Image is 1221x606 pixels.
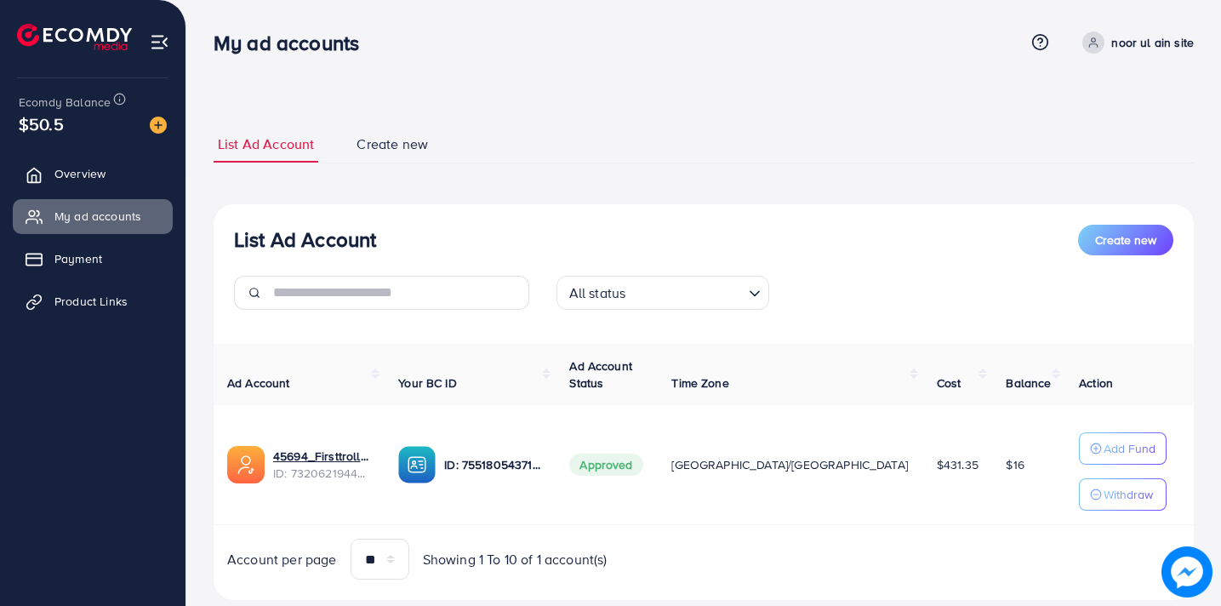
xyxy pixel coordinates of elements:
span: Overview [54,165,106,182]
span: Product Links [54,293,128,310]
span: Time Zone [671,374,728,392]
a: Product Links [13,284,173,318]
img: image [1161,546,1212,597]
span: $50.5 [19,111,64,136]
span: [GEOGRAPHIC_DATA]/[GEOGRAPHIC_DATA] [671,456,908,473]
img: ic-ba-acc.ded83a64.svg [398,446,436,483]
p: ID: 7551805437130473490 [444,454,542,475]
span: Create new [357,134,428,154]
img: ic-ads-acc.e4c84228.svg [227,446,265,483]
span: Showing 1 To 10 of 1 account(s) [423,550,608,569]
img: menu [150,32,169,52]
span: $16 [1006,456,1024,473]
button: Add Fund [1079,432,1167,465]
span: Account per page [227,550,337,569]
span: Action [1079,374,1113,392]
span: Create new [1095,232,1156,249]
span: Ad Account Status [569,357,632,392]
span: Approved [569,454,642,476]
button: Create new [1078,225,1173,255]
span: My ad accounts [54,208,141,225]
h3: List Ad Account [234,227,376,252]
span: Your BC ID [398,374,457,392]
input: Search for option [630,277,741,306]
span: Balance [1006,374,1051,392]
a: My ad accounts [13,199,173,233]
p: Add Fund [1104,438,1155,459]
a: Payment [13,242,173,276]
span: $431.35 [937,456,979,473]
p: Withdraw [1104,484,1153,505]
span: Cost [937,374,961,392]
span: Ecomdy Balance [19,94,111,111]
img: logo [17,24,132,50]
img: image [150,117,167,134]
div: <span class='underline'>45694_Firsttrolly_1704465137831</span></br>7320621944758534145 [273,448,371,483]
div: Search for option [556,276,769,310]
h3: My ad accounts [214,31,373,55]
span: List Ad Account [218,134,314,154]
a: Overview [13,157,173,191]
a: noor ul ain site [1076,31,1194,54]
span: ID: 7320621944758534145 [273,465,371,482]
button: Withdraw [1079,478,1167,511]
p: noor ul ain site [1111,32,1194,53]
span: All status [566,281,630,306]
a: 45694_Firsttrolly_1704465137831 [273,448,371,465]
span: Payment [54,250,102,267]
span: Ad Account [227,374,290,392]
